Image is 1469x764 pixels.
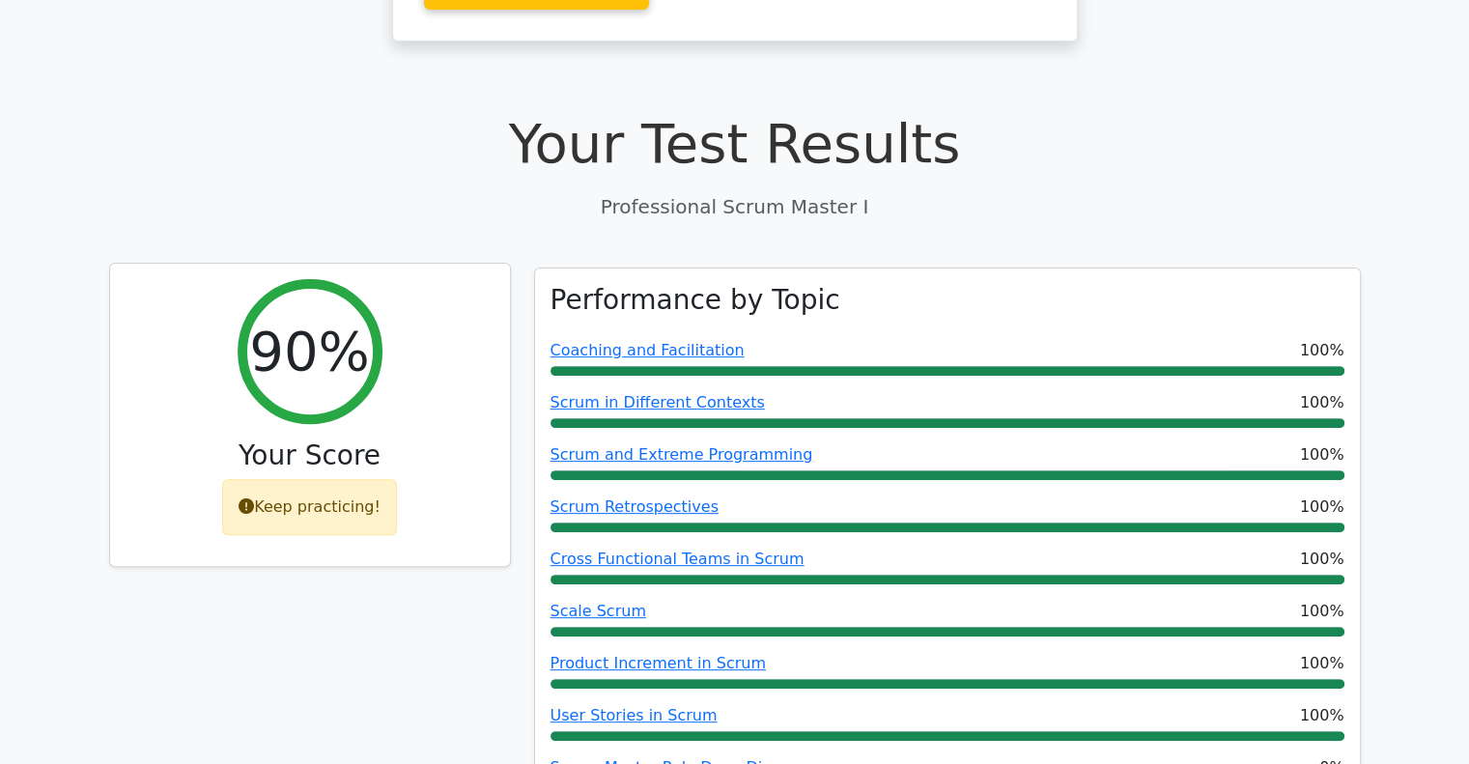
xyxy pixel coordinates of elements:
div: Keep practicing! [222,479,397,535]
h3: Your Score [126,439,494,472]
h2: 90% [249,319,369,383]
a: Coaching and Facilitation [551,341,745,359]
a: Scrum and Extreme Programming [551,445,813,464]
a: Scale Scrum [551,602,646,620]
span: 100% [1300,548,1344,571]
span: 100% [1300,339,1344,362]
span: 100% [1300,704,1344,727]
h1: Your Test Results [109,111,1361,176]
h3: Performance by Topic [551,284,840,317]
a: Scrum Retrospectives [551,497,719,516]
a: Product Increment in Scrum [551,654,766,672]
span: 100% [1300,443,1344,467]
a: Scrum in Different Contexts [551,393,765,411]
a: User Stories in Scrum [551,706,718,724]
span: 100% [1300,391,1344,414]
span: 100% [1300,495,1344,519]
span: 100% [1300,652,1344,675]
a: Cross Functional Teams in Scrum [551,550,805,568]
span: 100% [1300,600,1344,623]
p: Professional Scrum Master I [109,192,1361,221]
